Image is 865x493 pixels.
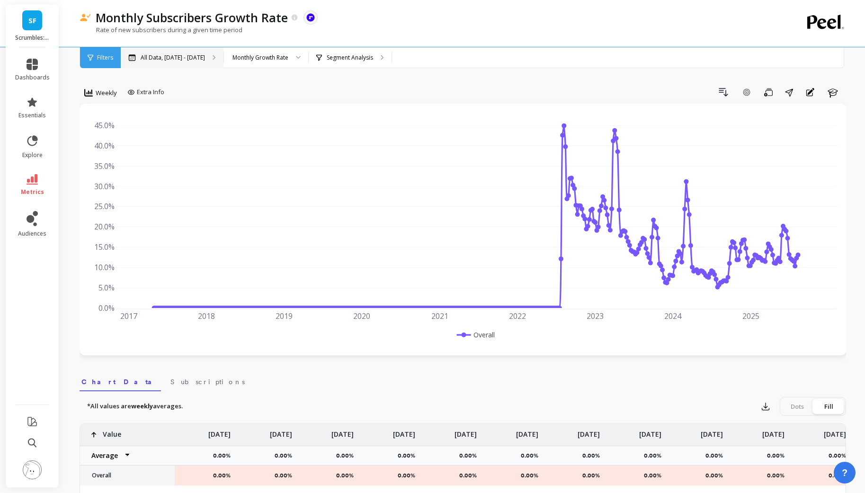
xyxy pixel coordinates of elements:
p: [DATE] [762,424,785,439]
span: metrics [21,188,44,196]
span: dashboards [15,74,50,81]
p: [DATE] [639,424,661,439]
span: essentials [18,112,46,119]
p: [DATE] [824,424,846,439]
p: 0.00% [612,472,661,479]
p: 0.00% [336,452,359,459]
span: Filters [97,54,113,62]
div: Dots [782,399,813,414]
nav: Tabs [80,370,846,391]
p: *All values are averages. [87,402,183,411]
p: Scrumbles: Natural Pet Food [15,34,50,42]
span: explore [22,151,43,159]
p: 0.00% [705,452,729,459]
p: [DATE] [578,424,600,439]
img: api.recharge.svg [306,13,315,22]
p: Rate of new subscribers during a given time period [80,26,242,34]
p: 0.00% [304,472,354,479]
p: [DATE] [270,424,292,439]
p: [DATE] [331,424,354,439]
p: 0.00% [398,452,421,459]
p: [DATE] [701,424,723,439]
p: 0.00% [644,452,667,459]
p: 0.00% [366,472,415,479]
p: [DATE] [455,424,477,439]
p: 0.00% [582,452,606,459]
p: 0.00% [213,452,236,459]
p: 0.00% [796,472,846,479]
strong: weekly [131,402,153,410]
div: Fill [813,399,844,414]
p: Monthly Subscribers Growth Rate [96,9,288,26]
span: SF [28,15,36,26]
p: Segment Analysis [327,54,373,62]
p: 0.00% [735,472,785,479]
span: audiences [18,230,46,238]
button: ? [834,462,856,484]
p: 0.00% [521,452,544,459]
p: [DATE] [516,424,538,439]
p: [DATE] [393,424,415,439]
p: 0.00% [181,472,231,479]
p: Overall [86,472,169,479]
span: Weekly [96,88,117,97]
p: [DATE] [208,424,231,439]
p: 0.00% [673,472,723,479]
span: ? [842,466,847,479]
span: Subscriptions [170,377,245,387]
p: Value [103,424,121,439]
div: Monthly Growth Rate [232,53,288,62]
p: 0.00% [427,472,477,479]
p: 0.00% [767,452,790,459]
p: 0.00% [459,452,482,459]
p: All Data, [DATE] - [DATE] [141,54,205,62]
span: Chart Data [81,377,159,387]
p: 0.00% [829,452,852,459]
p: 0.00% [550,472,600,479]
img: header icon [80,14,91,22]
p: 0.00% [275,452,298,459]
img: profile picture [23,460,42,479]
span: Extra Info [137,88,164,97]
p: 0.00% [489,472,538,479]
p: 0.00% [242,472,292,479]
